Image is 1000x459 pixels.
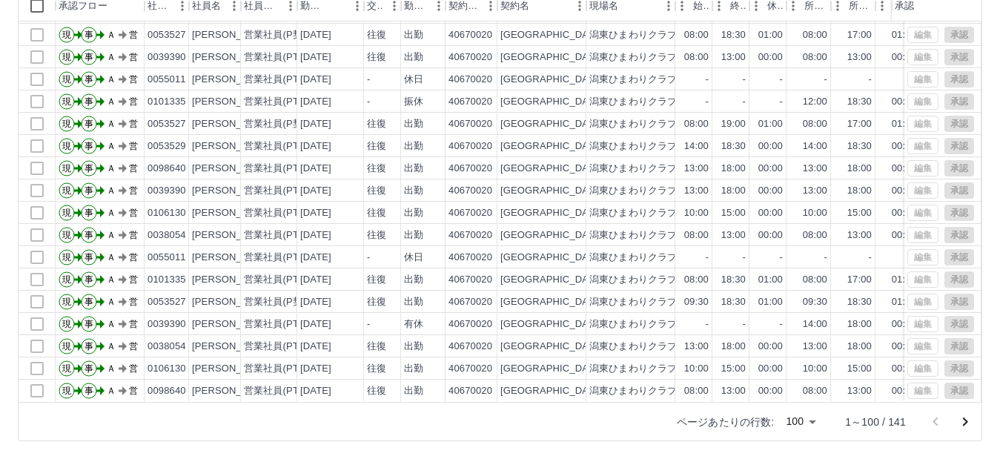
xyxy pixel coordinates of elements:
[706,73,709,87] div: -
[244,139,322,153] div: 営業社員(PT契約)
[192,50,273,65] div: [PERSON_NAME]
[129,52,138,62] text: 営
[129,30,138,40] text: 営
[367,317,370,331] div: -
[148,95,186,109] div: 0101335
[869,251,872,265] div: -
[892,206,916,220] div: 00:00
[192,162,273,176] div: [PERSON_NAME]
[684,273,709,287] div: 08:00
[892,117,916,131] div: 01:00
[85,52,93,62] text: 事
[148,251,186,265] div: 0055011
[500,206,603,220] div: [GEOGRAPHIC_DATA]
[244,228,322,242] div: 営業社員(PT契約)
[847,295,872,309] div: 18:30
[107,208,116,218] text: Ａ
[148,162,186,176] div: 0098640
[85,163,93,174] text: 事
[803,28,827,42] div: 08:00
[300,117,331,131] div: [DATE]
[684,184,709,198] div: 13:00
[404,251,423,265] div: 休日
[85,141,93,151] text: 事
[758,162,783,176] div: 00:00
[684,228,709,242] div: 08:00
[589,228,677,242] div: 潟東ひまわりクラブ
[367,273,386,287] div: 往復
[706,317,709,331] div: -
[148,139,186,153] div: 0053529
[448,251,492,265] div: 40670020
[192,206,273,220] div: [PERSON_NAME]
[589,273,677,287] div: 潟東ひまわりクラブ
[448,139,492,153] div: 40670020
[589,73,677,87] div: 潟東ひまわりクラブ
[129,274,138,285] text: 営
[892,95,916,109] div: 00:30
[62,74,71,85] text: 現
[62,297,71,307] text: 現
[500,117,603,131] div: [GEOGRAPHIC_DATA]
[85,96,93,107] text: 事
[367,28,386,42] div: 往復
[706,251,709,265] div: -
[743,251,746,265] div: -
[684,50,709,65] div: 08:00
[244,28,316,42] div: 営業社員(P契約)
[367,50,386,65] div: 往復
[448,295,492,309] div: 40670020
[148,317,186,331] div: 0039390
[892,28,916,42] div: 01:00
[107,252,116,262] text: Ａ
[684,206,709,220] div: 10:00
[892,139,916,153] div: 00:00
[107,74,116,85] text: Ａ
[803,139,827,153] div: 14:00
[803,95,827,109] div: 12:00
[721,139,746,153] div: 18:30
[780,251,783,265] div: -
[824,251,827,265] div: -
[589,139,677,153] div: 潟東ひまわりクラブ
[85,119,93,129] text: 事
[500,273,603,287] div: [GEOGRAPHIC_DATA]
[448,206,492,220] div: 40670020
[758,117,783,131] div: 01:00
[847,28,872,42] div: 17:00
[500,50,603,65] div: [GEOGRAPHIC_DATA]
[847,273,872,287] div: 17:00
[404,28,423,42] div: 出勤
[500,228,603,242] div: [GEOGRAPHIC_DATA]
[148,50,186,65] div: 0039390
[62,208,71,218] text: 現
[847,206,872,220] div: 15:00
[129,141,138,151] text: 営
[62,185,71,196] text: 現
[129,185,138,196] text: 営
[706,95,709,109] div: -
[589,184,677,198] div: 潟東ひまわりクラブ
[404,228,423,242] div: 出勤
[589,50,677,65] div: 潟東ひまわりクラブ
[589,206,677,220] div: 潟東ひまわりクラブ
[148,273,186,287] div: 0101335
[107,119,116,129] text: Ａ
[367,206,386,220] div: 往復
[244,273,322,287] div: 営業社員(PT契約)
[892,273,916,287] div: 01:00
[404,273,423,287] div: 出勤
[758,50,783,65] div: 00:00
[62,230,71,240] text: 現
[589,162,677,176] div: 潟東ひまわりクラブ
[847,139,872,153] div: 18:30
[404,95,423,109] div: 振休
[192,95,273,109] div: [PERSON_NAME]
[892,50,916,65] div: 00:00
[847,162,872,176] div: 18:00
[367,251,370,265] div: -
[803,50,827,65] div: 08:00
[85,252,93,262] text: 事
[367,95,370,109] div: -
[107,185,116,196] text: Ａ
